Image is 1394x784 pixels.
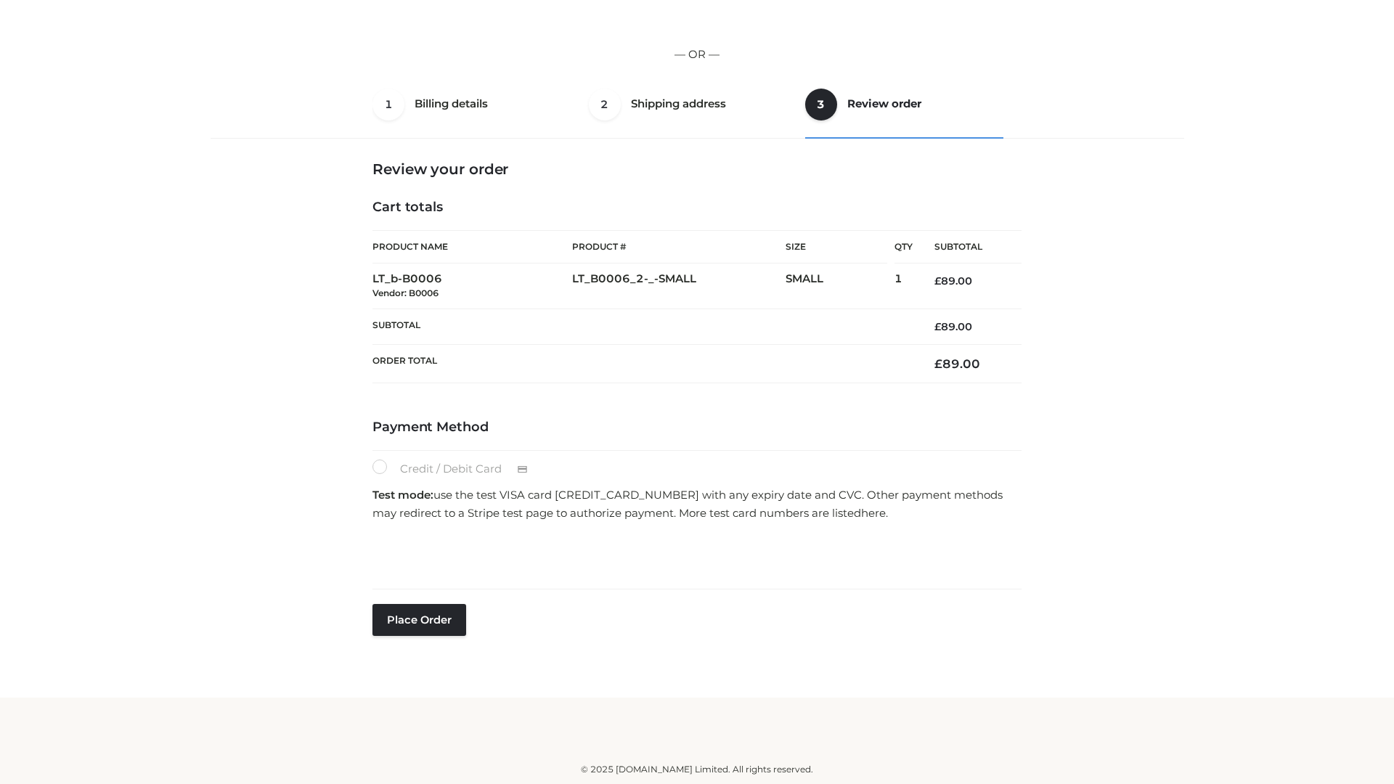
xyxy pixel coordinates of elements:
td: SMALL [786,264,894,309]
iframe: Secure payment input frame [370,527,1019,580]
span: £ [934,320,941,333]
th: Subtotal [372,309,913,344]
bdi: 89.00 [934,320,972,333]
p: — OR — [216,45,1178,64]
img: Credit / Debit Card [509,461,536,478]
strong: Test mode: [372,488,433,502]
th: Qty [894,230,913,264]
span: £ [934,274,941,287]
bdi: 89.00 [934,356,980,371]
th: Product Name [372,230,572,264]
td: LT_B0006_2-_-SMALL [572,264,786,309]
th: Subtotal [913,231,1022,264]
p: use the test VISA card [CREDIT_CARD_NUMBER] with any expiry date and CVC. Other payment methods m... [372,486,1022,523]
a: here [861,506,886,520]
label: Credit / Debit Card [372,460,543,478]
button: Place order [372,604,466,636]
th: Order Total [372,345,913,383]
span: £ [934,356,942,371]
h4: Cart totals [372,200,1022,216]
h4: Payment Method [372,420,1022,436]
small: Vendor: B0006 [372,287,439,298]
th: Size [786,231,887,264]
div: © 2025 [DOMAIN_NAME] Limited. All rights reserved. [216,762,1178,777]
h3: Review your order [372,160,1022,178]
td: 1 [894,264,913,309]
th: Product # [572,230,786,264]
bdi: 89.00 [934,274,972,287]
td: LT_b-B0006 [372,264,572,309]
